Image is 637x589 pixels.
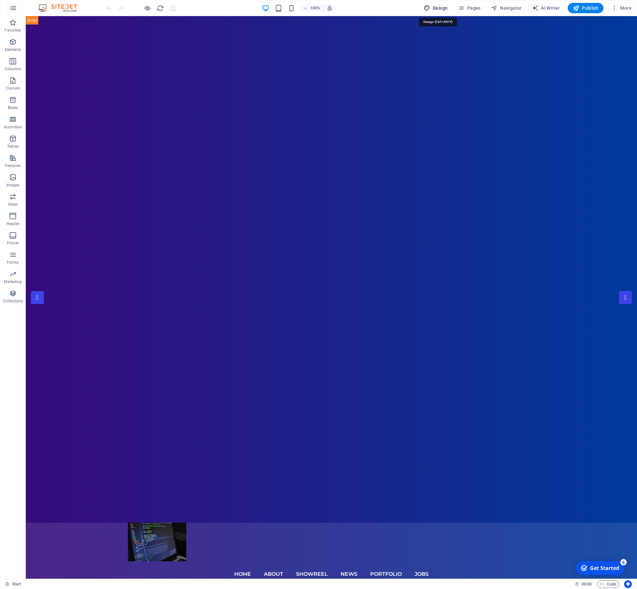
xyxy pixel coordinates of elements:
p: Header [6,221,19,226]
h6: 100% [310,4,320,12]
div: 5 [110,138,117,144]
p: Elements [5,47,21,52]
button: Navigator [488,3,524,13]
button: AI Writer [529,3,563,13]
button: Usercentrics [624,580,632,588]
span: Code [600,580,616,588]
div: Get Started 5 items remaining, 0% complete [66,140,115,154]
img: Editor Logo [37,4,85,12]
button: Publish [568,3,603,13]
span: Design [424,5,448,11]
span: : [586,582,587,586]
p: Tables [7,144,19,149]
button: Pages [455,3,483,13]
span: 00 00 [582,580,592,588]
p: Boxes [8,105,18,110]
span: AI Writer [532,5,560,11]
h6: Session time [575,580,592,588]
button: Click here to leave preview mode and continue editing [143,4,151,12]
p: Slider [8,202,18,207]
button: 100% [300,4,323,12]
p: Features [5,163,21,168]
p: Images [6,182,20,188]
div: Get Started [80,143,109,151]
a: Click to cancel selection. Double-click to open Pages [5,580,21,588]
p: Content [6,86,20,91]
button: More [609,3,634,13]
i: Reload page [157,5,164,12]
span: Pages [458,5,480,11]
p: Columns [5,66,21,72]
i: On resize automatically adjust zoom level to fit chosen device. [327,5,333,11]
span: More [611,5,632,11]
button: Code [597,580,619,588]
p: Collections [3,299,23,304]
span: Navigator [491,5,522,11]
button: Design [421,3,450,13]
button: reload [156,4,164,12]
span: Publish [573,5,598,11]
p: Marketing [4,279,22,284]
p: Accordion [4,124,22,130]
p: Forms [7,260,19,265]
p: Favorites [5,28,21,33]
p: Footer [7,241,19,246]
